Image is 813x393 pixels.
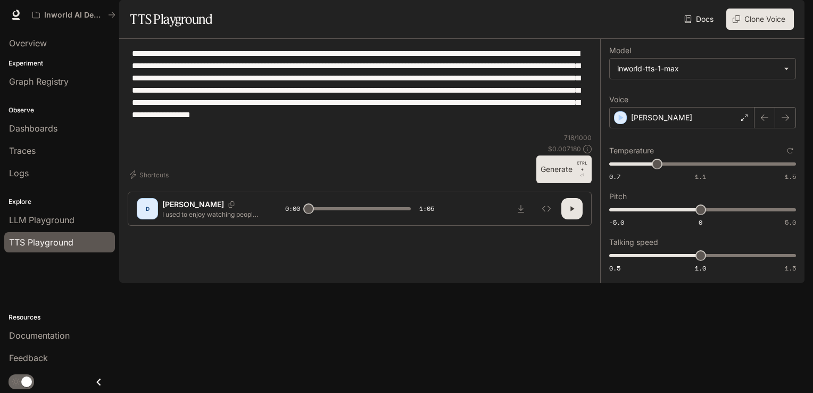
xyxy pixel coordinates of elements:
span: 1.5 [785,264,796,273]
span: 0 [699,218,702,227]
p: CTRL + [577,160,587,173]
p: I used to enjoy watching people who voted for [PERSON_NAME] suffer Fah Foh because they truly did... [162,210,260,219]
button: Clone Voice [726,9,794,30]
span: 0.7 [609,172,620,181]
div: inworld-tts-1-max [617,63,778,74]
p: Pitch [609,193,627,200]
p: [PERSON_NAME] [162,199,224,210]
p: Model [609,47,631,54]
button: Reset to default [784,145,796,157]
p: 718 / 1000 [564,133,592,142]
span: 1.0 [695,264,706,273]
span: 0:00 [285,203,300,214]
span: 1.5 [785,172,796,181]
span: 5.0 [785,218,796,227]
a: Docs [682,9,718,30]
button: All workspaces [28,4,120,26]
div: D [139,200,156,217]
p: ⏎ [577,160,587,179]
button: GenerateCTRL +⏎ [536,155,592,183]
button: Download audio [510,198,532,219]
span: 1.1 [695,172,706,181]
span: 0.5 [609,264,620,273]
h1: TTS Playground [130,9,212,30]
p: Temperature [609,147,654,154]
p: Inworld AI Demos [44,11,104,20]
div: inworld-tts-1-max [610,59,795,79]
p: [PERSON_NAME] [631,112,692,123]
p: Talking speed [609,239,658,246]
span: -5.0 [609,218,624,227]
button: Inspect [536,198,557,219]
button: Copy Voice ID [224,201,239,208]
span: 1:05 [419,203,434,214]
p: Voice [609,96,628,103]
button: Shortcuts [128,166,173,183]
